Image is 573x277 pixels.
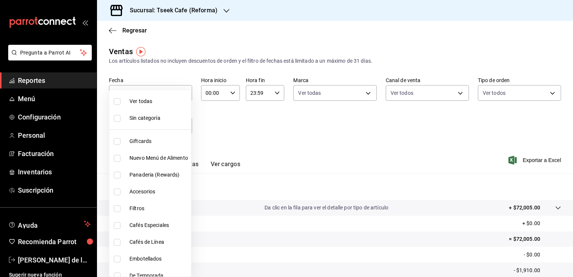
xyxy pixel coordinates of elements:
[129,205,188,212] span: Filtros
[129,154,188,162] span: Nuevo Menú de Alimento
[129,255,188,263] span: Embotellados
[129,171,188,179] span: Panaderia (Rewards)
[129,238,188,246] span: Cafés de Línea
[129,137,188,145] span: Giftcards
[136,47,145,56] img: Tooltip marker
[129,97,188,105] span: Ver todas
[129,221,188,229] span: Cafés Especiales
[129,114,188,122] span: Sin categoría
[129,188,188,196] span: Accesorios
